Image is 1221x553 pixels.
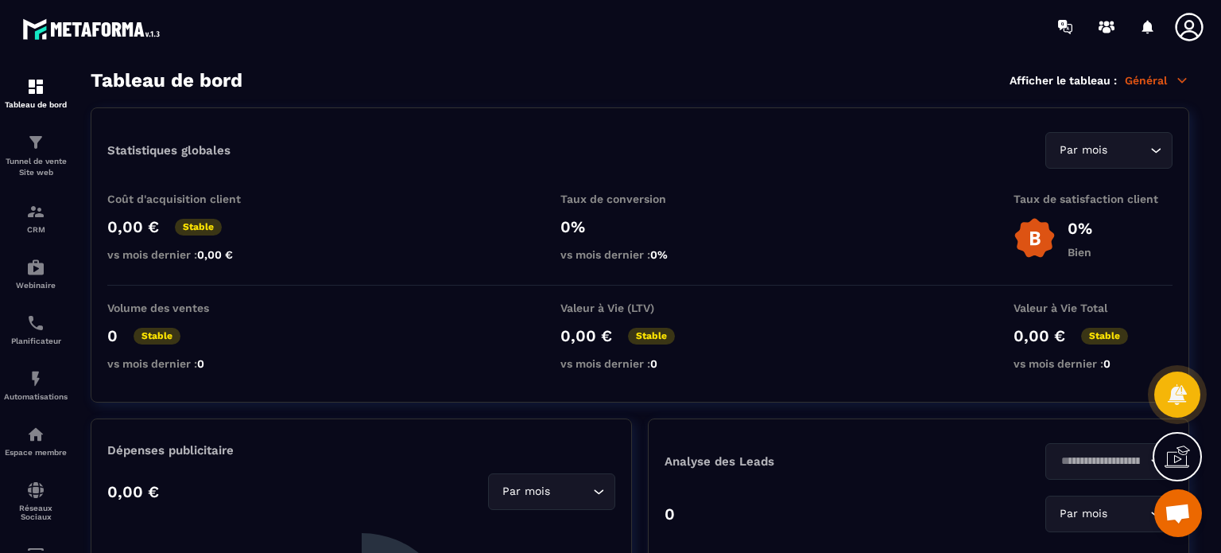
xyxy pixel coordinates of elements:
[4,156,68,178] p: Tunnel de vente Site web
[197,248,233,261] span: 0,00 €
[26,481,45,500] img: social-network
[628,328,675,345] p: Stable
[560,193,719,205] p: Taux de conversion
[1014,302,1173,314] p: Valeur à Vie Total
[4,392,68,401] p: Automatisations
[107,326,118,345] p: 0
[1045,496,1173,532] div: Search for option
[4,121,68,190] a: formationformationTunnel de vente Site web
[1081,328,1128,345] p: Stable
[560,217,719,236] p: 0%
[4,448,68,457] p: Espace membre
[4,246,68,302] a: automationsautomationsWebinaire
[4,225,68,234] p: CRM
[107,143,231,158] p: Statistiques globales
[1014,326,1065,345] p: 0,00 €
[665,504,675,524] p: 0
[1111,505,1146,523] input: Search for option
[26,202,45,221] img: formation
[4,337,68,345] p: Planificateur
[553,483,589,500] input: Search for option
[1045,443,1173,480] div: Search for option
[1068,246,1092,259] p: Bien
[26,77,45,96] img: formation
[107,443,615,458] p: Dépenses publicitaire
[4,413,68,469] a: automationsautomationsEspace membre
[1125,73,1189,88] p: Général
[4,281,68,290] p: Webinaire
[1010,74,1117,87] p: Afficher le tableau :
[560,302,719,314] p: Valeur à Vie (LTV)
[4,357,68,413] a: automationsautomationsAutomatisations
[197,357,204,370] span: 0
[1014,357,1173,370] p: vs mois dernier :
[107,357,266,370] p: vs mois dernier :
[134,328,180,345] p: Stable
[560,357,719,370] p: vs mois dernier :
[26,258,45,277] img: automations
[1056,453,1146,470] input: Search for option
[1056,505,1111,523] span: Par mois
[1154,489,1202,537] div: Ouvrir le chat
[1103,357,1111,370] span: 0
[1045,132,1173,169] div: Search for option
[1068,219,1092,238] p: 0%
[26,133,45,152] img: formation
[107,248,266,261] p: vs mois dernier :
[1014,193,1173,205] p: Taux de satisfaction client
[4,469,68,533] a: social-networksocial-networkRéseaux Sociaux
[1056,142,1111,159] span: Par mois
[488,473,615,510] div: Search for option
[4,190,68,246] a: formationformationCRM
[1111,142,1146,159] input: Search for option
[4,302,68,357] a: schedulerschedulerPlanificateur
[26,425,45,444] img: automations
[22,14,165,44] img: logo
[4,504,68,521] p: Réseaux Sociaux
[26,369,45,388] img: automations
[560,326,612,345] p: 0,00 €
[665,454,919,469] p: Analyse des Leads
[175,219,222,236] p: Stable
[1014,217,1056,259] img: b-badge-o.b3b20ee6.svg
[26,313,45,333] img: scheduler
[107,217,159,236] p: 0,00 €
[91,69,242,92] h3: Tableau de bord
[650,357,657,370] span: 0
[4,65,68,121] a: formationformationTableau de bord
[107,193,266,205] p: Coût d'acquisition client
[650,248,668,261] span: 0%
[107,482,159,501] p: 0,00 €
[4,100,68,109] p: Tableau de bord
[107,302,266,314] p: Volume des ventes
[560,248,719,261] p: vs mois dernier :
[498,483,553,500] span: Par mois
